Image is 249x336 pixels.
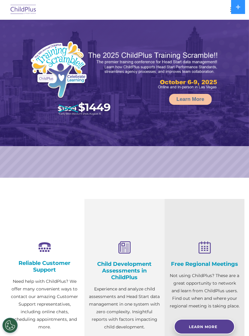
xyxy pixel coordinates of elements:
[89,261,160,281] h4: Child Development Assessments in ChildPlus
[9,260,80,273] h4: Reliable Customer Support
[89,285,160,331] p: Experience and analyze child assessments and Head Start data management in one system with zero c...
[169,94,212,105] a: Learn More
[169,272,240,310] p: Not using ChildPlus? These are a great opportunity to network and learn from ChildPlus users. Fin...
[9,3,38,17] img: ChildPlus by Procare Solutions
[2,318,18,333] button: Cookies Settings
[189,324,217,329] span: Learn More
[9,278,80,331] p: Need help with ChildPlus? We offer many convenient ways to contact our amazing Customer Support r...
[174,319,235,334] a: Learn More
[169,261,240,267] h4: Free Regional Meetings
